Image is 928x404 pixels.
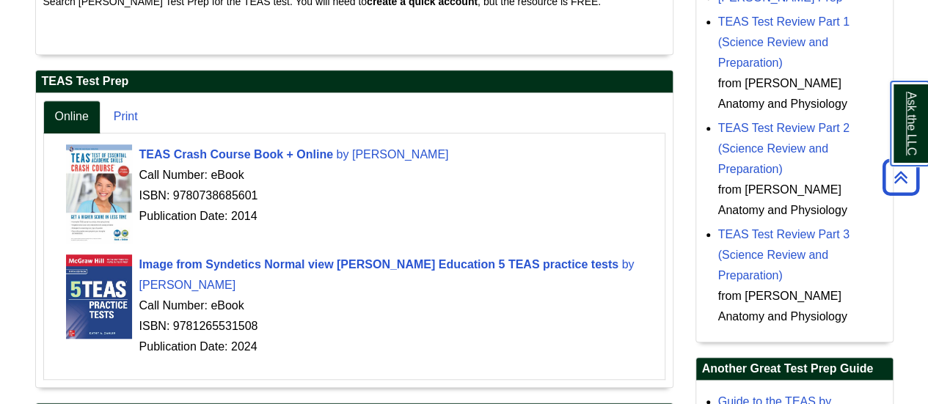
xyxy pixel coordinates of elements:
a: TEAS Test Review Part 1 (Science Review and Preparation) [718,15,850,69]
span: Image from Syndetics Normal view [PERSON_NAME] Education 5 TEAS practice tests [139,258,619,271]
a: Cover Art TEAS Crash Course Book + Online by [PERSON_NAME] [139,148,449,161]
a: Cover Art Image from Syndetics Normal view [PERSON_NAME] Education 5 TEAS practice tests by [PERS... [139,258,635,291]
div: from [PERSON_NAME] Anatomy and Physiology [718,286,885,327]
h2: Another Great Test Prep Guide [696,358,893,381]
span: [PERSON_NAME] [139,279,236,291]
a: TEAS Test Review Part 3 (Science Review and Preparation) [718,228,850,282]
img: Cover Art [66,254,132,339]
div: Call Number: eBook [66,295,657,316]
a: TEAS Test Review Part 2 (Science Review and Preparation) [718,122,850,175]
a: Print [102,100,150,133]
div: Call Number: eBook [66,165,657,186]
a: Online [43,100,101,133]
span: by [336,148,348,161]
a: Back to Top [877,167,924,187]
span: by [621,258,634,271]
img: Cover Art [66,144,132,243]
div: from [PERSON_NAME] Anatomy and Physiology [718,73,885,114]
h2: TEAS Test Prep [36,70,673,93]
div: Publication Date: 2024 [66,337,657,357]
span: TEAS Crash Course Book + Online [139,148,334,161]
span: [PERSON_NAME] [352,148,449,161]
div: Publication Date: 2014 [66,206,657,227]
div: ISBN: 9781265531508 [66,316,657,337]
div: from [PERSON_NAME] Anatomy and Physiology [718,180,885,221]
div: ISBN: 9780738685601 [66,186,657,206]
